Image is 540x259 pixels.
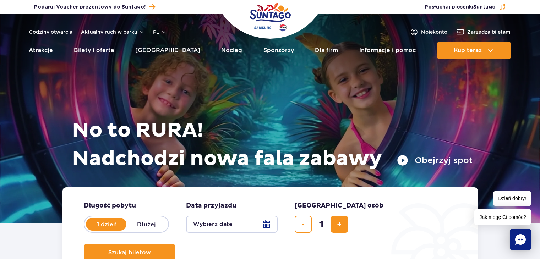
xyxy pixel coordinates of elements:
label: 1 dzień [87,217,127,232]
a: Podaruj Voucher prezentowy do Suntago! [34,2,155,12]
a: Informacje i pomoc [359,42,416,59]
a: [GEOGRAPHIC_DATA] [135,42,200,59]
a: Nocleg [221,42,242,59]
span: Dzień dobry! [493,191,531,206]
button: Wybierz datę [186,216,278,233]
a: Dla firm [315,42,338,59]
label: Dłużej [126,217,167,232]
input: liczba biletów [313,216,330,233]
a: Zarządzajbiletami [456,28,512,36]
span: Jak mogę Ci pomóc? [474,209,531,225]
h1: No to RURA! Nadchodzi nowa fala zabawy [72,116,473,173]
span: Moje konto [421,28,447,35]
a: Mojekonto [410,28,447,36]
div: Chat [510,229,531,250]
button: Kup teraz [437,42,511,59]
a: Sponsorzy [263,42,294,59]
span: Podaruj Voucher prezentowy do Suntago! [34,4,146,11]
a: Godziny otwarcia [29,28,72,35]
a: Atrakcje [29,42,53,59]
span: Posłuchaj piosenki [425,4,496,11]
a: Bilety i oferta [74,42,114,59]
button: Posłuchaj piosenkiSuntago [425,4,506,11]
span: Suntago [473,5,496,10]
button: usuń bilet [295,216,312,233]
button: pl [153,28,167,35]
span: Długość pobytu [84,202,136,210]
span: Szukaj biletów [108,249,151,256]
span: Data przyjazdu [186,202,236,210]
span: Kup teraz [454,47,482,54]
button: Obejrzyj spot [397,155,473,166]
span: [GEOGRAPHIC_DATA] osób [295,202,383,210]
span: Zarządzaj biletami [467,28,512,35]
button: dodaj bilet [331,216,348,233]
button: Aktualny ruch w parku [81,29,144,35]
